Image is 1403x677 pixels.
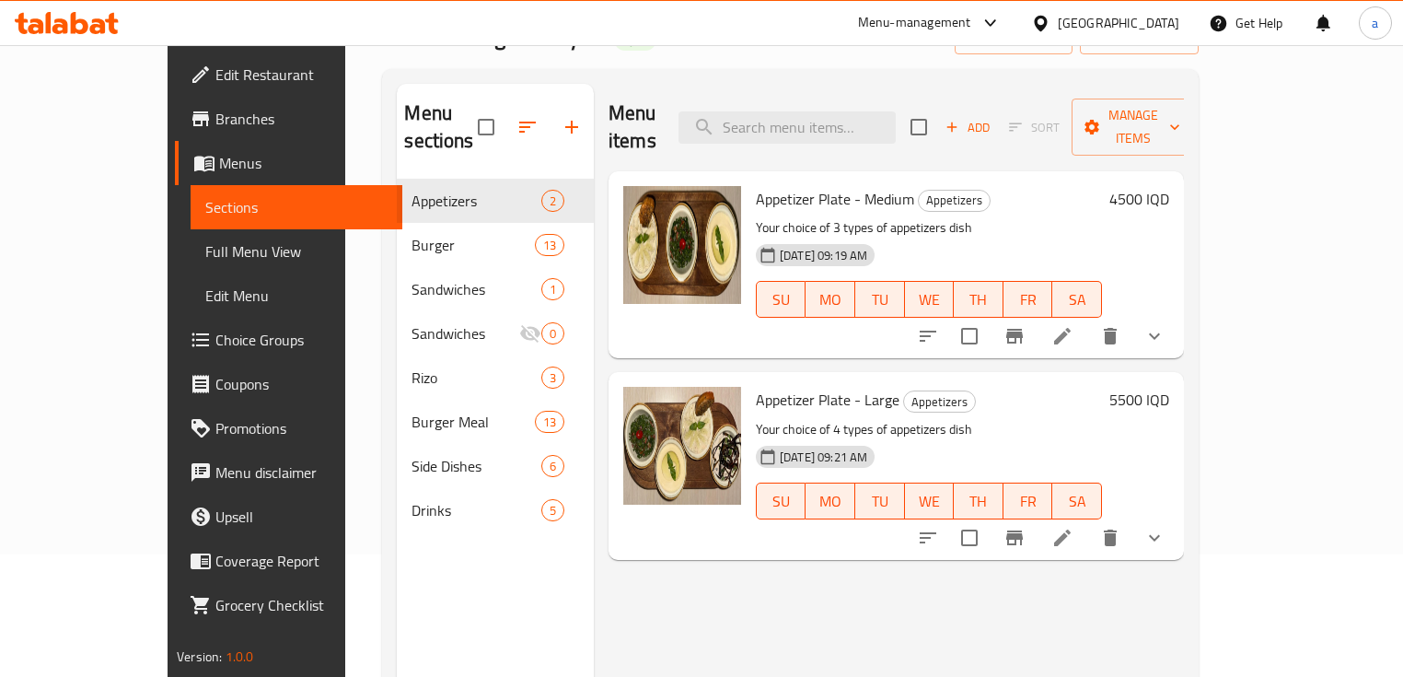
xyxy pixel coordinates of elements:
button: sort-choices [906,516,950,560]
button: show more [1132,516,1177,560]
a: Promotions [175,406,402,450]
span: Appetizer Plate - Medium [756,185,914,213]
span: Side Dishes [412,455,540,477]
span: Sandwiches [412,322,518,344]
button: show more [1132,314,1177,358]
button: SU [756,281,806,318]
h6: 5500 IQD [1109,387,1169,413]
span: Edit Menu [205,285,388,307]
div: Burger Meal13 [397,400,594,444]
a: Choice Groups [175,318,402,362]
span: Rizo [412,367,540,389]
div: Burger [412,234,534,256]
div: items [541,190,564,212]
a: Edit menu item [1051,325,1073,347]
a: Menu disclaimer [175,450,402,495]
span: Burger Meal [412,411,534,433]
a: Edit Restaurant [175,53,402,97]
span: MO [813,286,848,313]
span: TU [863,488,898,515]
div: Appetizers2 [397,179,594,223]
span: SU [764,488,798,515]
button: delete [1088,314,1132,358]
span: Sort sections [505,105,550,149]
h6: 4500 IQD [1109,186,1169,212]
a: Coupons [175,362,402,406]
h2: Menu sections [404,99,478,155]
div: items [541,367,564,389]
div: items [535,234,564,256]
span: Select section first [997,113,1072,142]
button: TU [855,281,905,318]
a: Grocery Checklist [175,583,402,627]
button: TU [855,483,905,519]
span: export [1095,26,1184,49]
span: Sections [205,196,388,218]
svg: Inactive section [519,322,541,344]
span: FR [1011,286,1046,313]
span: Branches [215,108,388,130]
span: Menu disclaimer [215,461,388,484]
span: Appetizers [904,391,975,413]
button: WE [905,483,955,519]
span: Sandwiches [412,278,540,300]
button: delete [1088,516,1132,560]
span: Edit Restaurant [215,64,388,86]
span: Promotions [215,417,388,439]
button: FR [1003,281,1053,318]
input: search [678,111,896,144]
span: Menus [219,152,388,174]
div: items [541,322,564,344]
button: TH [954,483,1003,519]
span: Select to update [950,519,989,557]
span: Version: [177,645,222,669]
button: Manage items [1072,99,1195,156]
div: Rizo3 [397,356,594,400]
span: import [969,26,1058,49]
p: Your choice of 3 types of appetizers dish [756,216,1102,239]
span: MO [813,488,848,515]
a: Coverage Report [175,539,402,583]
button: Add [938,113,997,142]
span: Select section [899,108,938,146]
span: Appetizers [412,190,540,212]
span: [DATE] 09:19 AM [772,247,875,264]
button: MO [806,483,855,519]
div: Menu-management [858,12,971,34]
span: 2 [542,193,563,210]
span: TH [961,286,996,313]
p: Your choice of 4 types of appetizers dish [756,418,1102,441]
span: a [1372,13,1378,33]
span: FR [1011,488,1046,515]
button: SA [1052,281,1102,318]
button: sort-choices [906,314,950,358]
span: Full Menu View [205,240,388,263]
div: Burger13 [397,223,594,267]
div: items [541,499,564,521]
div: items [541,455,564,477]
span: Drinks [412,499,540,521]
span: Coupons [215,373,388,395]
span: SA [1060,286,1095,313]
span: Select to update [950,317,989,356]
div: Sandwiches1 [397,267,594,311]
span: 13 [536,414,563,431]
button: SA [1052,483,1102,519]
span: Add [943,117,992,138]
span: Grocery Checklist [215,594,388,616]
span: Appetizers [919,190,990,211]
span: Add item [938,113,997,142]
svg: Show Choices [1143,527,1165,549]
svg: Show Choices [1143,325,1165,347]
div: Sandwiches0 [397,311,594,356]
div: [GEOGRAPHIC_DATA] [1058,13,1179,33]
button: SU [756,483,806,519]
span: 6 [542,458,563,475]
button: Branch-specific-item [992,516,1037,560]
span: SA [1060,488,1095,515]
